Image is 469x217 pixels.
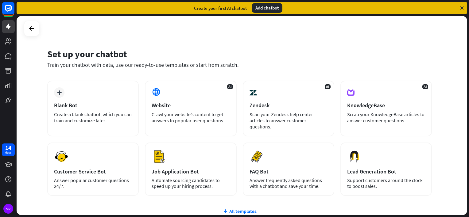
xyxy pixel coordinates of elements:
a: 14 days [2,143,15,156]
div: Scan your Zendesk help center articles to answer customer questions. [250,111,328,130]
i: plus [57,90,62,95]
div: Support customers around the clock to boost sales. [347,177,425,189]
span: AI [227,84,233,89]
div: SR [3,204,13,214]
div: Scrap your KnowledgeBase articles to answer customer questions. [347,111,425,124]
div: Website [152,102,230,109]
div: Train your chatbot with data, use our ready-to-use templates or start from scratch. [47,61,432,68]
div: Blank Bot [54,102,132,109]
div: Job Application Bot [152,168,230,175]
div: days [5,150,11,155]
div: Answer popular customer questions 24/7. [54,177,132,189]
span: AI [422,84,428,89]
div: Answer frequently asked questions with a chatbot and save your time. [250,177,328,189]
div: Automate sourcing candidates to speed up your hiring process. [152,177,230,189]
div: Add chatbot [252,3,282,13]
div: All templates [47,208,432,214]
div: Lead Generation Bot [347,168,425,175]
div: Create a blank chatbot, which you can train and customize later. [54,111,132,124]
div: FAQ Bot [250,168,328,175]
div: Crawl your website’s content to get answers to popular user questions. [152,111,230,124]
div: Customer Service Bot [54,168,132,175]
div: Set up your chatbot [47,48,432,60]
span: AI [325,84,331,89]
div: Zendesk [250,102,328,109]
div: KnowledgeBase [347,102,425,109]
div: Create your first AI chatbot [194,5,247,11]
div: 14 [5,145,11,150]
button: Open LiveChat chat widget [5,2,23,21]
